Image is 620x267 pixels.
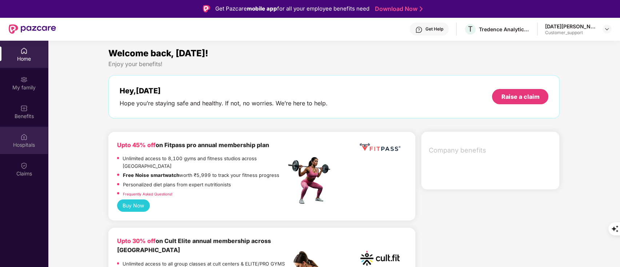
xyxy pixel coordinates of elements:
div: Customer_support [545,30,596,36]
div: Company benefits [424,141,559,160]
div: Tredence Analytics Solutions Private Limited [479,26,530,33]
div: Hey, [DATE] [120,86,328,95]
img: svg+xml;base64,PHN2ZyBpZD0iSG9zcGl0YWxzIiB4bWxucz0iaHR0cDovL3d3dy53My5vcmcvMjAwMC9zdmciIHdpZHRoPS... [20,133,28,141]
img: svg+xml;base64,PHN2ZyBpZD0iQ2xhaW0iIHhtbG5zPSJodHRwOi8vd3d3LnczLm9yZy8yMDAwL3N2ZyIgd2lkdGg9IjIwIi... [20,162,28,169]
p: worth ₹5,999 to track your fitness progress [123,171,279,179]
img: svg+xml;base64,PHN2ZyBpZD0iRHJvcGRvd24tMzJ4MzIiIHhtbG5zPSJodHRwOi8vd3d3LnczLm9yZy8yMDAwL3N2ZyIgd2... [604,26,610,32]
a: Frequently Asked Questions! [123,192,172,196]
strong: Free Noise smartwatch [123,172,179,178]
span: Company benefits [429,145,553,155]
img: fppp.png [358,141,402,154]
b: Upto 45% off [117,141,156,149]
span: Welcome back, [DATE]! [108,48,208,58]
img: Logo [203,5,210,12]
div: Get Pazcare for all your employee benefits need [215,4,369,13]
div: Enjoy your benefits! [108,60,560,68]
div: [DATE][PERSON_NAME] [545,23,596,30]
img: Stroke [420,5,423,13]
strong: mobile app [247,5,277,12]
div: Get Help [425,26,443,32]
p: Unlimited access to 8,100 gyms and fitness studios across [GEOGRAPHIC_DATA] [123,155,286,170]
b: on Cult Elite annual membership across [GEOGRAPHIC_DATA] [117,237,271,254]
span: T [468,25,473,33]
div: Hope you’re staying safe and healthy. If not, no worries. We’re here to help. [120,100,328,107]
b: on Fitpass pro annual membership plan [117,141,269,149]
img: svg+xml;base64,PHN2ZyB3aWR0aD0iMjAiIGhlaWdodD0iMjAiIHZpZXdCb3g9IjAgMCAyMCAyMCIgZmlsbD0ibm9uZSIgeG... [20,76,28,83]
a: Download Now [375,5,420,13]
img: New Pazcare Logo [9,24,56,34]
img: svg+xml;base64,PHN2ZyBpZD0iSG9tZSIgeG1sbnM9Imh0dHA6Ly93d3cudzMub3JnLzIwMDAvc3ZnIiB3aWR0aD0iMjAiIG... [20,47,28,54]
p: Personalized diet plans from expert nutritionists [123,181,231,189]
b: Upto 30% off [117,237,156,244]
img: fpp.png [286,155,337,206]
img: svg+xml;base64,PHN2ZyBpZD0iQmVuZWZpdHMiIHhtbG5zPSJodHRwOi8vd3d3LnczLm9yZy8yMDAwL3N2ZyIgd2lkdGg9Ij... [20,105,28,112]
img: svg+xml;base64,PHN2ZyBpZD0iSGVscC0zMngzMiIgeG1sbnM9Imh0dHA6Ly93d3cudzMub3JnLzIwMDAvc3ZnIiB3aWR0aD... [415,26,423,33]
button: Buy Now [117,199,150,212]
div: Raise a claim [501,93,539,101]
